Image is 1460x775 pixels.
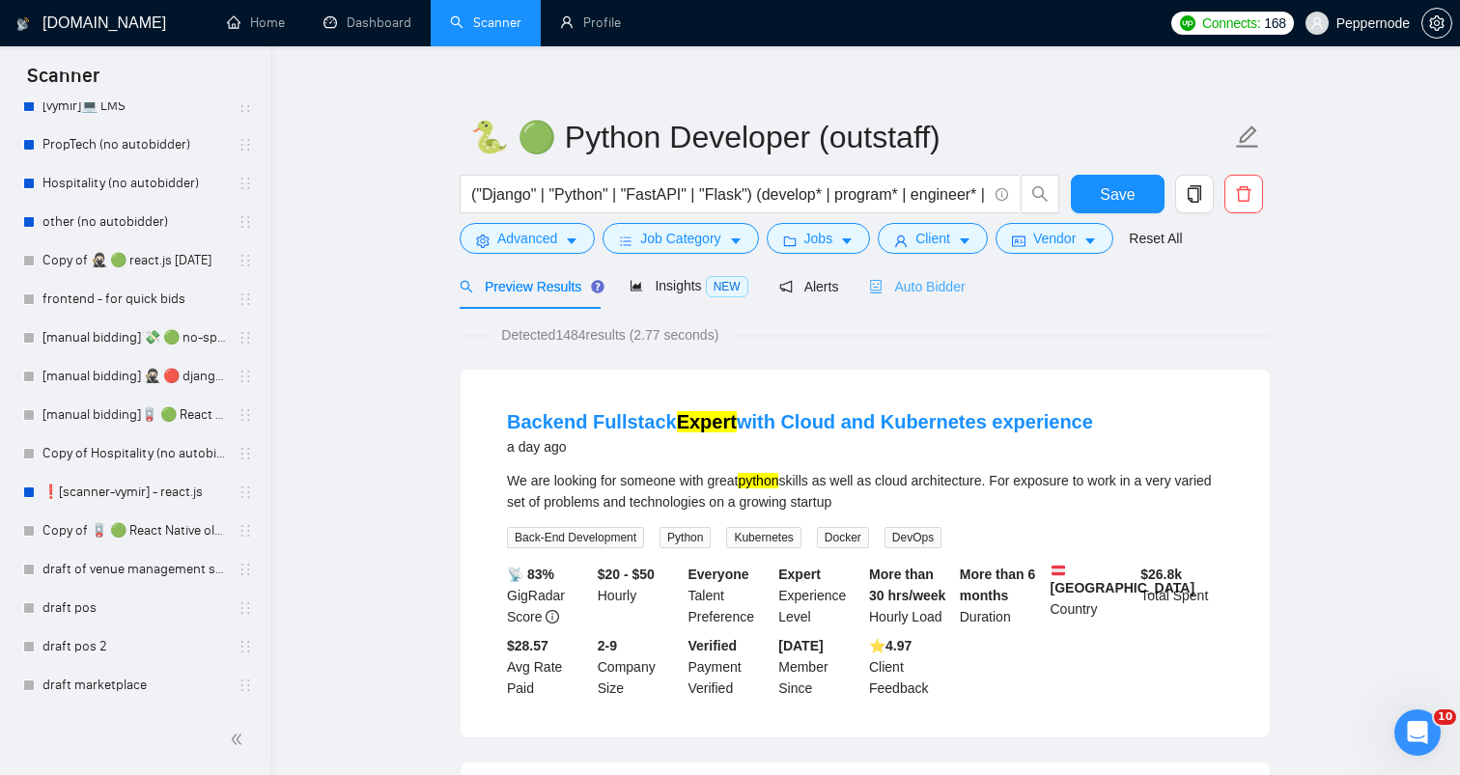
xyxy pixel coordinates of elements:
div: Total Spent [1137,564,1227,627]
span: Jobs [804,228,833,249]
span: holder [238,600,253,616]
span: holder [238,562,253,577]
span: info-circle [546,610,559,623]
a: setting [1421,15,1452,31]
a: draft marketplace [42,666,226,705]
span: caret-down [1083,234,1097,248]
div: Member Since [774,635,865,699]
span: setting [1422,15,1451,31]
span: Vendor [1033,228,1076,249]
a: Copy of 🪫 🟢 React Native old tweaked 05.05 індус копі [42,512,226,550]
button: delete [1224,175,1263,213]
span: holder [238,407,253,423]
span: Job Category [640,228,720,249]
span: notification [779,280,793,293]
span: DevOps [884,527,941,548]
b: Everyone [688,567,749,582]
span: search [460,280,473,293]
span: holder [238,523,253,539]
button: settingAdvancedcaret-down [460,223,595,254]
span: holder [238,369,253,384]
button: idcardVendorcaret-down [996,223,1113,254]
b: Verified [688,638,738,653]
span: folder [783,234,797,248]
img: 🇦🇹 [1052,564,1065,577]
div: Talent Preference [685,564,775,627]
span: holder [238,291,253,307]
a: draft pos 2 [42,627,226,666]
input: Scanner name... [470,113,1231,161]
span: search [1022,185,1058,203]
b: 2-9 [598,638,617,653]
span: holder [238,176,253,191]
div: We are looking for someone with great skills as well as cloud architecture. For exposure to work ... [507,470,1223,512]
a: PropTech (no autobidder) [42,125,226,164]
span: Python [660,527,711,548]
button: barsJob Categorycaret-down [603,223,758,254]
a: Copy of Hospitality (no autobidder) [42,434,226,473]
span: user [894,234,908,248]
b: $20 - $50 [598,567,655,582]
span: Kubernetes [726,527,800,548]
img: logo [16,9,30,40]
button: folderJobscaret-down [767,223,871,254]
mark: python [738,473,778,488]
span: Detected 1484 results (2.77 seconds) [488,324,732,346]
b: [DATE] [778,638,823,653]
div: Avg Rate Paid [503,635,594,699]
input: Search Freelance Jobs... [471,182,987,207]
a: [vymir]💻 LMS [42,87,226,125]
span: holder [238,446,253,461]
span: Alerts [779,279,839,294]
span: Advanced [497,228,557,249]
span: holder [238,330,253,346]
b: 📡 83% [507,567,554,582]
div: a day ago [507,435,1093,458]
span: holder [238,253,253,268]
b: $ 26.8k [1140,567,1182,582]
span: info-circle [996,188,1008,201]
span: Scanner [12,62,115,102]
a: draft of venue management system [42,550,226,589]
span: holder [238,678,253,693]
span: holder [238,137,253,152]
b: Expert [778,567,821,582]
span: idcard [1012,234,1025,248]
a: searchScanner [450,14,521,31]
a: dashboardDashboard [323,14,411,31]
span: robot [869,280,883,293]
span: double-left [230,730,249,749]
div: Country [1047,564,1137,627]
span: caret-down [840,234,854,248]
div: Payment Verified [685,635,775,699]
div: Hourly [594,564,685,627]
a: frontend - for quick bids [42,280,226,318]
a: Hospitality (no autobidder) [42,164,226,203]
span: Auto Bidder [869,279,965,294]
span: user [1310,16,1324,30]
span: Save [1100,182,1135,207]
span: caret-down [565,234,578,248]
div: Hourly Load [865,564,956,627]
a: ❗[scanner-vymir] - react.js [42,473,226,512]
span: Client [915,228,950,249]
mark: Expert [677,411,737,432]
span: Back-End Development [507,527,644,548]
a: other (no autobidder) [42,203,226,241]
span: Connects: [1202,13,1260,34]
span: NEW [706,276,748,297]
a: Reset All [1129,228,1182,249]
span: setting [476,234,490,248]
span: 10 [1434,709,1456,725]
div: Duration [956,564,1047,627]
a: [manual bidding] 🥷🏻 🔴 django [DATE] [42,357,226,396]
a: [manual bidding]🪫 🟢 React Native old tweaked 05.05 індус копі [42,396,226,434]
span: holder [238,639,253,654]
img: upwork-logo.png [1180,15,1195,31]
div: Tooltip anchor [589,278,606,295]
span: holder [238,98,253,114]
b: More than 6 months [960,567,1036,603]
span: caret-down [729,234,743,248]
span: copy [1176,185,1213,203]
span: Insights [630,278,747,293]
